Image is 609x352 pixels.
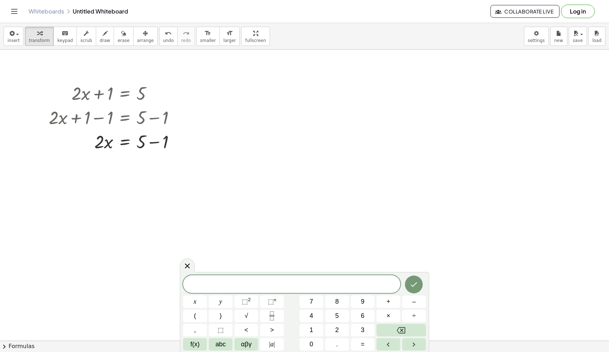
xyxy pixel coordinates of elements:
button: Superscript [260,295,284,308]
button: Alphabet [209,338,233,351]
button: Toggle navigation [9,6,20,17]
span: 6 [361,311,364,321]
button: keyboardkeypad [53,27,77,46]
i: format_size [204,29,211,38]
button: Greater than [260,324,284,336]
button: save [569,27,587,46]
span: 4 [309,311,313,321]
button: 0 [300,338,323,351]
span: f(x) [191,340,200,349]
button: Greek alphabet [234,338,258,351]
button: Absolute value [260,338,284,351]
span: settings [528,38,545,43]
i: keyboard [62,29,68,38]
button: ( [183,310,207,322]
button: 3 [351,324,375,336]
span: αβγ [241,340,252,349]
span: 7 [309,297,313,306]
span: > [270,325,274,335]
button: 1 [300,324,323,336]
button: undoundo [159,27,178,46]
span: a [269,340,275,349]
button: format_sizesmaller [196,27,220,46]
span: Collaborate Live [496,8,553,15]
span: scrub [80,38,92,43]
button: Minus [402,295,426,308]
span: keypad [57,38,73,43]
button: ) [209,310,233,322]
sup: n [274,297,276,302]
button: Times [376,310,400,322]
span: abc [215,340,226,349]
button: , [183,324,207,336]
span: ( [194,311,196,321]
span: redo [181,38,191,43]
span: 5 [335,311,339,321]
button: arrange [133,27,158,46]
span: larger [223,38,236,43]
button: 4 [300,310,323,322]
button: x [183,295,207,308]
span: | [274,341,275,348]
button: Squared [234,295,258,308]
button: Log in [561,5,595,18]
span: = [361,340,365,349]
button: load [588,27,605,46]
span: 0 [309,340,313,349]
button: . [325,338,349,351]
button: fullscreen [241,27,270,46]
span: – [412,297,416,306]
button: Functions [183,338,207,351]
span: 1 [309,325,313,335]
span: 2 [335,325,339,335]
span: ÷ [412,311,416,321]
span: y [219,297,222,306]
span: transform [29,38,50,43]
span: fullscreen [245,38,266,43]
span: draw [100,38,110,43]
button: Fraction [260,310,284,322]
span: ⬚ [268,298,274,305]
button: redoredo [177,27,195,46]
button: insert [4,27,24,46]
span: ⬚ [218,325,224,335]
span: smaller [200,38,216,43]
span: + [386,297,390,306]
button: 5 [325,310,349,322]
i: format_size [226,29,233,38]
span: load [592,38,602,43]
button: 2 [325,324,349,336]
button: Equals [351,338,375,351]
button: Placeholder [209,324,233,336]
button: 9 [351,295,375,308]
button: Right arrow [402,338,426,351]
span: , [194,325,196,335]
button: Square root [234,310,258,322]
span: x [194,297,197,306]
button: 6 [351,310,375,322]
span: 9 [361,297,364,306]
span: . [336,340,338,349]
span: × [386,311,390,321]
button: Backspace [376,324,426,336]
span: ⬚ [242,298,248,305]
button: Divide [402,310,426,322]
sup: 2 [248,297,251,302]
button: 7 [300,295,323,308]
span: insert [7,38,20,43]
button: Done [405,276,423,293]
button: format_sizelarger [219,27,240,46]
button: Less than [234,324,258,336]
button: Plus [376,295,400,308]
span: 3 [361,325,364,335]
span: ) [220,311,222,321]
button: y [209,295,233,308]
button: Left arrow [376,338,400,351]
span: √ [245,311,248,321]
span: < [244,325,248,335]
a: Whiteboards [28,8,64,15]
span: new [554,38,563,43]
span: undo [163,38,174,43]
button: erase [114,27,133,46]
button: new [550,27,567,46]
